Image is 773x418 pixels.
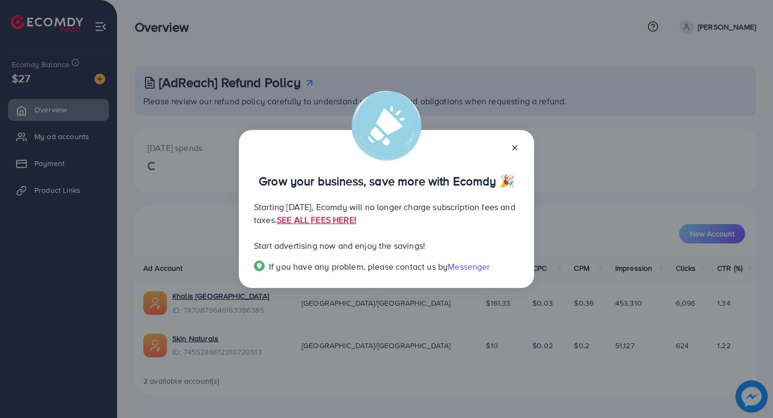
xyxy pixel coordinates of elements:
a: SEE ALL FEES HERE! [277,214,356,226]
p: Grow your business, save more with Ecomdy 🎉 [254,175,519,188]
span: Messenger [448,261,490,272]
img: Popup guide [254,261,265,271]
p: Starting [DATE], Ecomdy will no longer charge subscription fees and taxes. [254,200,519,226]
span: If you have any problem, please contact us by [269,261,448,272]
img: alert [352,91,421,161]
p: Start advertising now and enjoy the savings! [254,239,519,252]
